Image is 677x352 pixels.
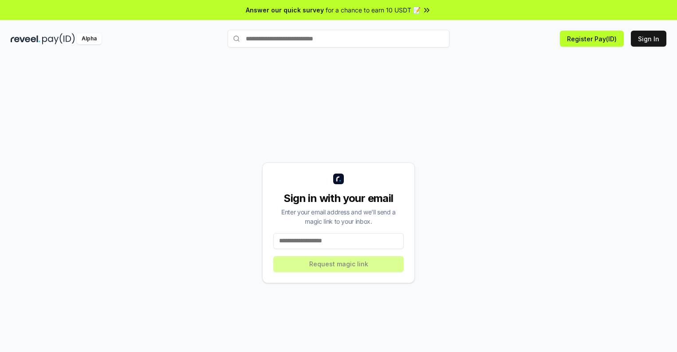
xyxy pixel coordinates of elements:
img: logo_small [333,174,344,184]
div: Enter your email address and we’ll send a magic link to your inbox. [273,207,404,226]
img: reveel_dark [11,33,40,44]
span: for a chance to earn 10 USDT 📝 [326,5,421,15]
button: Register Pay(ID) [560,31,624,47]
div: Alpha [77,33,102,44]
div: Sign in with your email [273,191,404,206]
span: Answer our quick survey [246,5,324,15]
img: pay_id [42,33,75,44]
button: Sign In [631,31,666,47]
